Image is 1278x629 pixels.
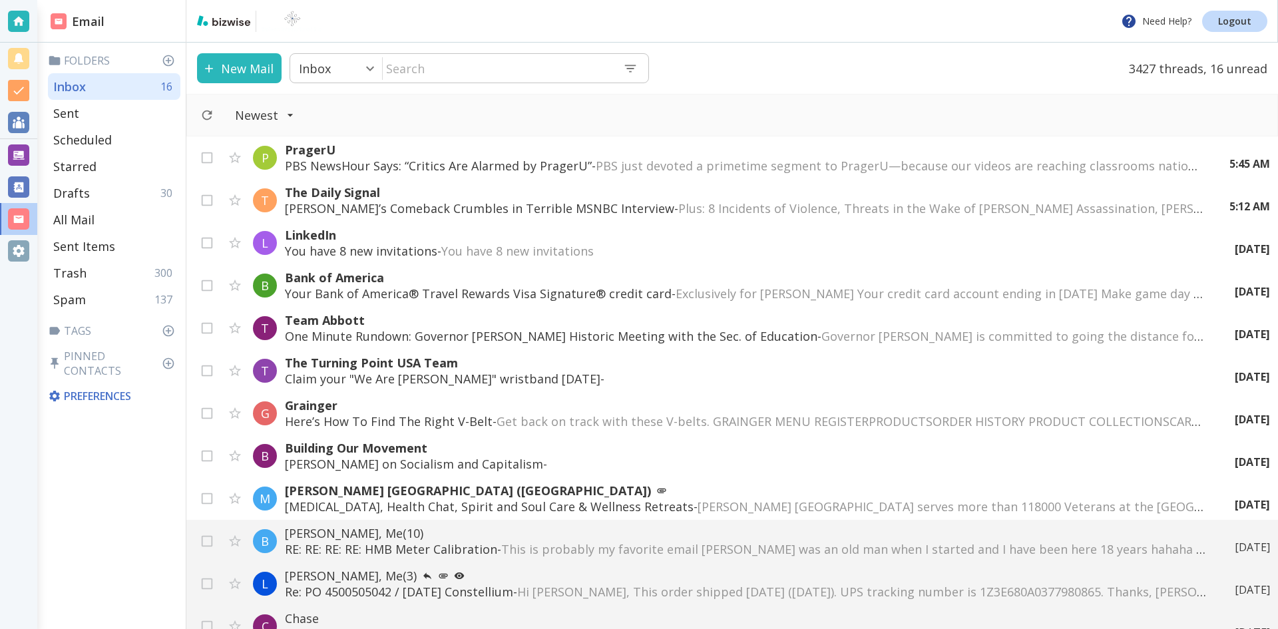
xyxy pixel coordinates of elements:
span: You have 8 new invitations ͏ ͏ ͏ ͏ ͏ ͏ ͏ ͏ ͏ ͏ ͏ ͏ ͏ ͏ ͏ ͏ ͏ ͏ ͏ ͏ ͏ ͏ ͏ ͏ ͏ ͏ ͏ ͏ ͏ ͏ ͏ ͏ ͏ ͏ ͏ ... [441,243,883,259]
p: Drafts [53,185,90,201]
p: [DATE] [1235,284,1270,299]
p: Tags [48,323,180,338]
p: All Mail [53,212,95,228]
p: Building Our Movement [285,440,1208,456]
img: DashboardSidebarEmail.svg [51,13,67,29]
p: P [262,150,269,166]
button: New Mail [197,53,282,83]
div: Sent Items [48,233,180,260]
button: Filter [222,101,308,130]
p: M [260,491,270,507]
p: LinkedIn [285,227,1208,243]
p: The Turning Point USA Team [285,355,1208,371]
button: Refresh [195,103,219,127]
h2: Email [51,13,105,31]
img: bizwise [197,15,250,26]
p: T [261,320,269,336]
p: 5:45 AM [1229,156,1270,171]
span: ‌ ‌ ‌ ‌ ‌ ‌ ‌ ‌ ‌ ‌ ‌ ‌ ‌ ‌ ‌ ‌ ‌ ‌ ‌ ‌ ‌ ‌ ‌ ‌ ‌ ‌ ‌ ‌ ‌ ‌ ‌ ‌ ‌ ‌ ‌ ‌ ‌ ‌ ‌ ‌ ‌ ‌ ‌ ‌ ‌ ‌ ‌ ‌ ‌... [604,371,937,387]
p: Claim your "We Are [PERSON_NAME]" wristband [DATE] - [285,371,1208,387]
p: Grainger [285,397,1208,413]
p: [PERSON_NAME], Me (10) [285,525,1208,541]
p: Team Abbott [285,312,1208,328]
p: [DATE] [1235,369,1270,384]
p: 5:12 AM [1229,199,1270,214]
p: 300 [154,266,178,280]
div: Spam137 [48,286,180,313]
p: Re: PO 4500505042 / [DATE] Constellium - [285,584,1208,600]
div: Inbox16 [48,73,180,100]
p: PBS NewsHour Says: “Critics Are Alarmed by PragerU” - [285,158,1203,174]
p: [DATE] [1235,242,1270,256]
p: Inbox [299,61,331,77]
p: [DATE] [1235,497,1270,512]
p: L [262,576,268,592]
p: T [261,192,269,208]
p: Trash [53,265,87,281]
p: Need Help? [1121,13,1191,29]
div: Starred [48,153,180,180]
div: Scheduled [48,126,180,153]
p: Pinned Contacts [48,349,180,378]
p: Chase [285,610,1208,626]
div: Trash300 [48,260,180,286]
p: [DATE] [1235,455,1270,469]
p: Your Bank of America® Travel Rewards Visa Signature® credit card - [285,286,1208,302]
p: Starred [53,158,97,174]
p: Folders [48,53,180,68]
p: The Daily Signal [285,184,1203,200]
p: [PERSON_NAME]’s Comeback Crumbles in Terrible MSNBC Interview - [285,200,1203,216]
p: [DATE] [1235,327,1270,341]
p: [DATE] [1235,412,1270,427]
img: BioTech International [262,11,323,32]
p: Inbox [53,79,86,95]
div: Drafts30 [48,180,180,206]
p: B [261,533,269,549]
p: [DATE] [1235,540,1270,554]
p: You have 8 new invitations - [285,243,1208,259]
p: [PERSON_NAME] [GEOGRAPHIC_DATA] ([GEOGRAPHIC_DATA]) [285,483,1208,499]
p: [PERSON_NAME] on Socialism and Capitalism - [285,456,1208,472]
p: One Minute Rundown: Governor [PERSON_NAME] Historic Meeting with the Sec. of Education - [285,328,1208,344]
p: PragerU [285,142,1203,158]
p: L [262,235,268,251]
p: 30 [160,186,178,200]
p: Scheduled [53,132,112,148]
div: Sent [48,100,180,126]
p: G [261,405,270,421]
div: All Mail [48,206,180,233]
p: B [261,448,269,464]
p: RE: RE: RE: RE: HMB Meter Calibration - [285,541,1208,557]
p: B [261,278,269,294]
p: [MEDICAL_DATA], Health Chat, Spirit and Soul Care & Wellness Retreats - [285,499,1208,515]
a: Logout [1202,11,1267,32]
span: ͏‌ ͏‌ ͏‌ ͏‌ ͏‌ ͏‌ ͏‌ ͏‌ ͏‌ ͏‌ ͏‌ ͏‌ ͏‌ ͏‌ ͏‌ ͏‌ ͏‌ ͏‌ ͏‌ ͏‌ ͏‌ ͏‌ ͏‌ ͏‌ ͏‌ ͏‌ ͏‌ ͏‌ ͏‌ ͏‌ ͏‌ ͏‌ ͏... [547,456,767,472]
div: Preferences [45,383,180,409]
p: 3427 threads, 16 unread [1121,53,1267,83]
p: Logout [1218,17,1251,26]
svg: Your most recent message has not been opened yet [454,570,465,581]
input: Search [383,55,612,82]
p: T [261,363,269,379]
p: [DATE] [1235,582,1270,597]
p: [PERSON_NAME], Me (3) [285,568,1208,584]
p: Spam [53,292,86,308]
p: Sent [53,105,79,121]
p: Here’s How To Find The Right V-Belt - [285,413,1208,429]
p: Bank of America [285,270,1208,286]
p: Preferences [48,389,178,403]
p: 16 [160,79,178,94]
p: Sent Items [53,238,115,254]
p: 137 [154,292,178,307]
